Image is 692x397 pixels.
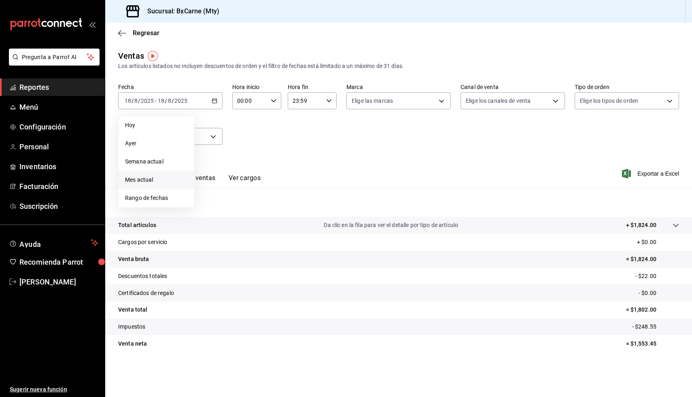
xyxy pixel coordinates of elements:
span: [PERSON_NAME] [19,276,98,287]
p: = $1,553.45 [626,340,679,348]
p: = $1,802.00 [626,306,679,314]
span: Elige los tipos de orden [580,97,638,105]
p: Da clic en la fila para ver el detalle por tipo de artículo [324,221,458,229]
button: Pregunta a Parrot AI [9,49,100,66]
span: Ayuda [19,238,88,248]
a: Pregunta a Parrot AI [6,59,100,67]
span: Semana actual [125,157,188,166]
span: Configuración [19,121,98,132]
span: - [155,98,157,104]
label: Tipo de orden [575,84,679,90]
p: Certificados de regalo [118,289,174,297]
p: Venta total [118,306,147,314]
div: navigation tabs [131,174,261,188]
span: Mes actual [125,176,188,184]
label: Fecha [118,84,223,90]
div: Ventas [118,50,144,62]
span: Suscripción [19,201,98,212]
button: Ver ventas [184,174,216,188]
p: Venta neta [118,340,147,348]
button: Exportar a Excel [624,169,679,178]
button: Regresar [118,29,159,37]
span: Elige las marcas [352,97,393,105]
input: ---- [174,98,188,104]
input: -- [168,98,172,104]
span: / [172,98,174,104]
p: Resumen [118,197,679,207]
span: / [165,98,167,104]
input: ---- [140,98,154,104]
span: Sugerir nueva función [10,385,98,394]
button: Ver cargos [229,174,261,188]
p: Venta bruta [118,255,149,263]
span: / [138,98,140,104]
p: Impuestos [118,323,145,331]
p: Total artículos [118,221,156,229]
span: Ayer [125,139,188,148]
p: + $1,824.00 [626,221,656,229]
span: Elige los canales de venta [466,97,531,105]
span: Reportes [19,82,98,93]
span: Regresar [133,29,159,37]
span: Hoy [125,121,188,130]
label: Canal de venta [461,84,565,90]
span: Inventarios [19,161,98,172]
label: Hora fin [288,84,337,90]
div: Los artículos listados no incluyen descuentos de orden y el filtro de fechas está limitado a un m... [118,62,679,70]
p: - $248.55 [632,323,679,331]
input: -- [134,98,138,104]
img: Tooltip marker [148,51,158,61]
span: Rango de fechas [125,194,188,202]
button: open_drawer_menu [89,21,96,28]
span: / [132,98,134,104]
p: Descuentos totales [118,272,167,280]
span: Personal [19,141,98,152]
p: - $22.00 [635,272,679,280]
span: Recomienda Parrot [19,257,98,267]
span: Pregunta a Parrot AI [22,53,87,62]
span: Facturación [19,181,98,192]
p: - $0.00 [639,289,679,297]
input: -- [157,98,165,104]
label: Marca [346,84,451,90]
p: = $1,824.00 [626,255,679,263]
input: -- [124,98,132,104]
p: Cargos por servicio [118,238,168,246]
p: + $0.00 [637,238,679,246]
h3: Sucursal: BxCarne (Mty) [141,6,219,16]
label: Hora inicio [232,84,281,90]
span: Menú [19,102,98,113]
